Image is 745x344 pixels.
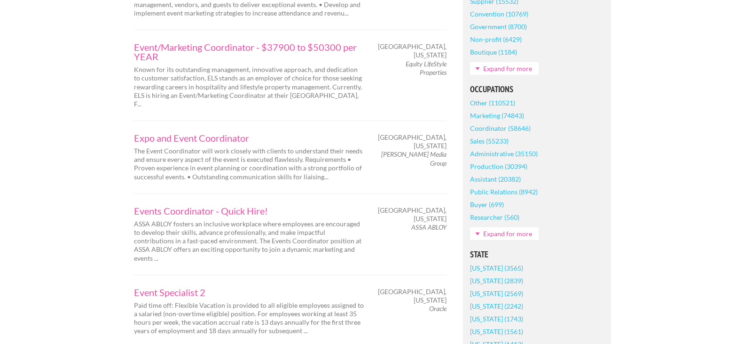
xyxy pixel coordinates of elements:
p: ASSA ABLOY fosters an inclusive workplace where employees are encouraged to develop their skills,... [134,220,364,263]
a: [US_STATE] (2242) [470,300,523,312]
h5: State [470,250,604,259]
h5: Occupations [470,85,604,94]
a: Public Relations (8942) [470,185,538,198]
a: Assistant (20382) [470,173,521,185]
a: [US_STATE] (2839) [470,274,523,287]
a: Other (110521) [470,96,515,109]
a: Expand for more [470,227,539,240]
a: Administrative (35150) [470,147,538,160]
a: [US_STATE] (3565) [470,262,523,274]
em: Oracle [429,304,447,312]
a: Convention (10769) [470,8,528,20]
a: Government (8700) [470,20,527,33]
a: Researcher (560) [470,211,519,224]
em: [PERSON_NAME] Media Group [381,150,447,167]
a: Sales (55233) [470,135,509,147]
p: The Event Coordinator will work closely with clients to understand their needs and ensure every a... [134,147,364,181]
span: [GEOGRAPHIC_DATA], [US_STATE] [378,206,447,223]
a: Events Coordinator - Quick Hire! [134,206,364,216]
p: Paid time off: Flexible Vacation is provided to all eligible employees assigned to a salaried (no... [134,301,364,336]
a: Event Specialist 2 [134,288,364,297]
a: Expand for more [470,62,539,75]
a: Non-profit (6429) [470,33,522,46]
a: [US_STATE] (1743) [470,312,523,325]
a: Production (30394) [470,160,527,173]
a: Expo and Event Coordinator [134,133,364,143]
a: [US_STATE] (2569) [470,287,523,300]
span: [GEOGRAPHIC_DATA], [US_STATE] [378,288,447,304]
a: Coordinator (58646) [470,122,531,135]
span: [GEOGRAPHIC_DATA], [US_STATE] [378,42,447,59]
a: Event/Marketing Coordinator - $37900 to $50300 per YEAR [134,42,364,61]
em: ASSA ABLOY [411,223,447,231]
a: [US_STATE] (1561) [470,325,523,338]
a: Boutique (1184) [470,46,517,58]
em: Equity LifeStyle Properties [406,60,447,76]
span: [GEOGRAPHIC_DATA], [US_STATE] [378,133,447,150]
p: Known for its outstanding management, innovative approach, and dedication to customer satisfactio... [134,65,364,108]
a: Buyer (699) [470,198,504,211]
a: Marketing (74843) [470,109,524,122]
